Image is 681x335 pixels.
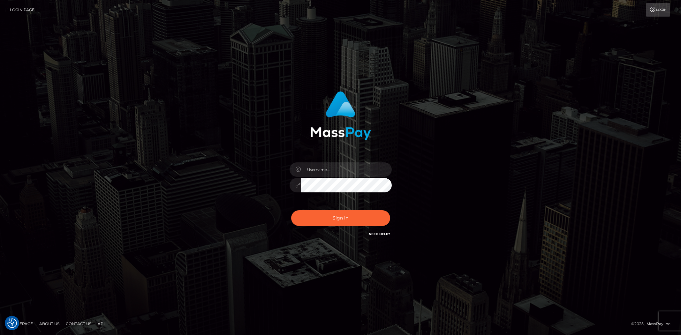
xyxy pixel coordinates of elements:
[291,210,390,226] button: Sign in
[37,319,62,329] a: About Us
[63,319,94,329] a: Contact Us
[310,91,371,140] img: MassPay Login
[7,319,35,329] a: Homepage
[95,319,107,329] a: API
[369,232,390,236] a: Need Help?
[7,318,17,328] button: Consent Preferences
[301,162,392,177] input: Username...
[7,318,17,328] img: Revisit consent button
[631,320,676,327] div: © 2025 , MassPay Inc.
[10,3,34,17] a: Login Page
[646,3,670,17] a: Login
